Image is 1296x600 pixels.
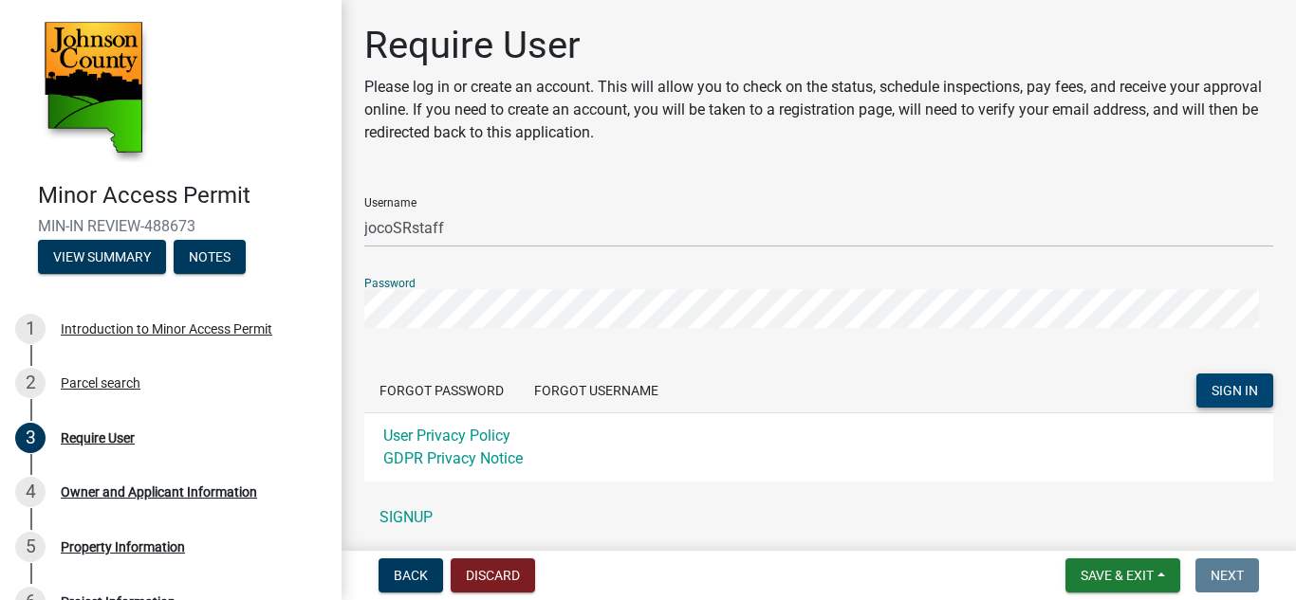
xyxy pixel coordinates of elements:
[1065,558,1180,592] button: Save & Exit
[38,240,166,274] button: View Summary
[61,322,272,336] div: Introduction to Minor Access Permit
[364,373,519,408] button: Forgot Password
[1196,373,1273,408] button: SIGN IN
[1212,383,1258,398] span: SIGN IN
[394,568,428,583] span: Back
[61,540,185,554] div: Property Information
[383,449,523,467] a: GDPR Privacy Notice
[38,217,304,235] span: MIN-IN REVIEW-488673
[379,558,443,592] button: Back
[15,532,46,562] div: 5
[174,250,246,265] wm-modal-confirm: Notes
[38,20,149,162] img: Johnson County, Iowa
[519,373,674,408] button: Forgot Username
[1081,568,1154,583] span: Save & Exit
[15,423,46,453] div: 3
[364,23,1273,68] h1: Require User
[38,182,326,209] h4: Minor Access Permit
[61,376,140,390] div: Parcel search
[1195,558,1259,592] button: Next
[61,431,135,445] div: Require User
[364,76,1273,144] p: Please log in or create an account. This will allow you to check on the status, schedule inspecti...
[15,477,46,507] div: 4
[451,558,535,592] button: Discard
[174,240,246,274] button: Notes
[38,250,166,265] wm-modal-confirm: Summary
[383,427,510,445] a: User Privacy Policy
[15,314,46,344] div: 1
[1211,568,1244,583] span: Next
[364,499,1273,536] a: SIGNUP
[15,368,46,398] div: 2
[61,485,257,499] div: Owner and Applicant Information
